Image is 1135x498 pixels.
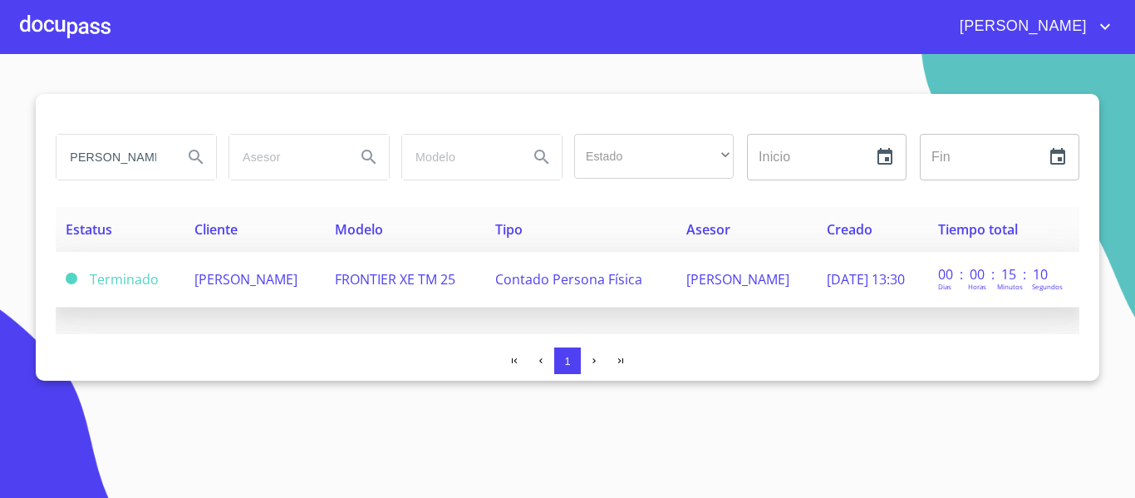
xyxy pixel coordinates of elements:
button: Search [349,137,389,177]
span: Tiempo total [938,220,1018,239]
span: [PERSON_NAME] [194,270,297,288]
span: Asesor [686,220,730,239]
span: [PERSON_NAME] [686,270,789,288]
p: Horas [968,282,986,291]
span: 1 [564,355,570,367]
p: Minutos [997,282,1023,291]
button: account of current user [947,13,1115,40]
span: Terminado [66,273,77,284]
p: 00 : 00 : 15 : 10 [938,265,1050,284]
span: Contado Persona Física [495,270,642,288]
input: search [229,135,342,180]
span: Terminado [90,270,159,288]
span: Cliente [194,220,238,239]
p: Segundos [1032,282,1063,291]
span: Modelo [335,220,383,239]
p: Dias [938,282,951,291]
input: search [402,135,515,180]
span: Creado [827,220,872,239]
span: Tipo [495,220,523,239]
span: [PERSON_NAME] [947,13,1095,40]
span: Estatus [66,220,112,239]
div: ​ [574,134,734,179]
input: search [57,135,170,180]
button: 1 [554,348,581,374]
span: FRONTIER XE TM 25 [335,270,455,288]
span: [DATE] 13:30 [827,270,905,288]
button: Search [176,137,216,177]
button: Search [522,137,562,177]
